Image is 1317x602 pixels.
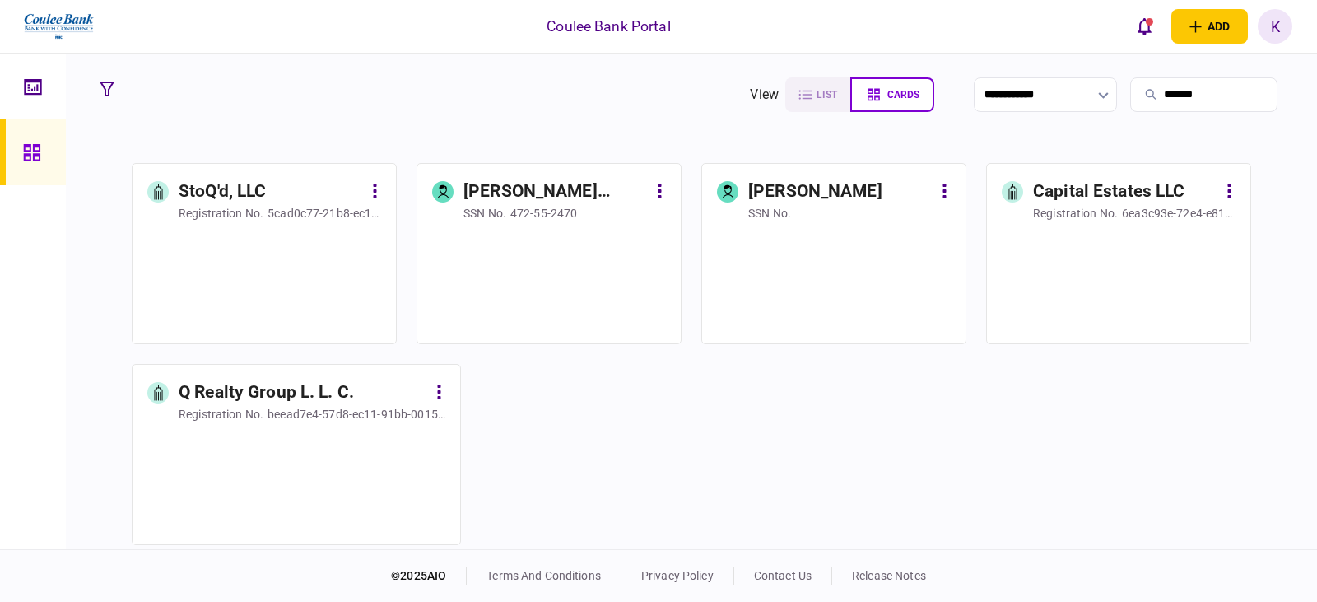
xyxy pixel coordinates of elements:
[817,89,837,100] span: list
[750,85,779,105] div: view
[132,163,397,344] a: StoQ'd, LLCregistration no.5cad0c77-21b8-ec11-91b9-00155d32b93a
[1171,9,1248,44] button: open adding identity options
[852,569,926,582] a: release notes
[887,89,919,100] span: cards
[1122,205,1236,222] div: 6ea3c93e-72e4-e811-9168-00155d0deff0
[179,179,266,205] div: StoQ'd, LLC
[268,205,381,222] div: 5cad0c77-21b8-ec11-91b9-00155d32b93a
[417,163,682,344] a: [PERSON_NAME] [PERSON_NAME]SSN no.472-55-2470
[1033,179,1185,205] div: Capital Estates LLC
[785,77,850,112] button: list
[547,16,670,37] div: Coulee Bank Portal
[486,569,601,582] a: terms and conditions
[1127,9,1161,44] button: open notifications list
[132,364,461,545] a: Q Realty Group L. L. C.registration no.beead7e4-57d8-ec11-91bb-00155d32b93a
[510,205,577,222] div: 472-55-2470
[850,77,934,112] button: cards
[268,406,445,422] div: beead7e4-57d8-ec11-91bb-00155d32b93a
[22,6,95,47] img: client company logo
[986,163,1251,344] a: Capital Estates LLCregistration no.6ea3c93e-72e4-e811-9168-00155d0deff0
[1033,205,1118,222] div: registration no.
[748,179,882,205] div: [PERSON_NAME]
[754,569,812,582] a: contact us
[179,406,263,422] div: registration no.
[391,567,467,585] div: © 2025 AIO
[179,205,263,222] div: registration no.
[1258,9,1292,44] button: K
[179,380,354,406] div: Q Realty Group L. L. C.
[748,205,791,222] div: SSN no.
[463,179,647,205] div: [PERSON_NAME] [PERSON_NAME]
[641,569,714,582] a: privacy policy
[701,163,966,344] a: [PERSON_NAME]SSN no.
[463,205,506,222] div: SSN no.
